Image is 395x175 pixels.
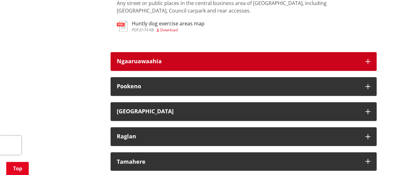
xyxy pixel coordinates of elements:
button: Ngaaruawaahia [111,52,377,71]
h3: [GEOGRAPHIC_DATA] [117,108,359,115]
button: Tamahere [111,152,377,171]
h3: Raglan [117,133,359,140]
iframe: Messenger Launcher [366,149,389,171]
button: Raglan [111,127,377,146]
button: [GEOGRAPHIC_DATA] [111,102,377,121]
a: Huntly dog exercise areas map pdf,6174 KB Download [117,21,205,32]
div: , [132,28,205,32]
h3: Ngaaruawaahia [117,58,359,64]
span: 6174 KB [140,27,154,33]
a: Top [6,162,29,175]
div: Tamahere [117,158,359,165]
button: Pookeno [111,77,377,96]
h3: Huntly dog exercise areas map [132,21,205,27]
span: pdf [132,27,139,33]
h3: Pookeno [117,83,359,90]
img: document-pdf.svg [117,21,127,32]
span: Download [160,27,178,33]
